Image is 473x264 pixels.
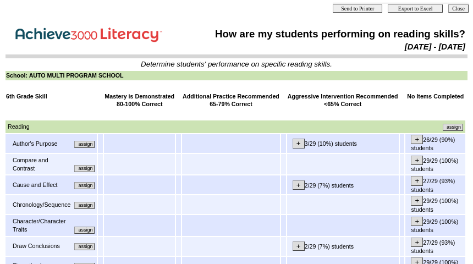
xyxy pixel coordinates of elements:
td: 27/29 (93%) students [405,175,465,194]
input: + [293,241,305,251]
input: + [411,156,423,165]
input: + [411,135,423,144]
td: Compare and Contrast [12,156,71,173]
input: + [411,238,423,247]
td: 2/29 (7%) students [287,237,399,256]
img: Achieve3000 Reports Logo [8,21,173,45]
input: + [293,180,305,190]
td: [DATE] - [DATE] [190,42,466,52]
td: Chronology/Sequence [12,200,71,210]
input: Close [448,4,469,13]
input: Assign additional materials that assess this skill. [74,141,95,148]
td: Draw Conclusions [12,241,68,251]
td: 26/29 (90%) students [405,134,465,153]
td: How are my students performing on reading skills? [190,28,466,41]
td: Cause and Effect [12,180,71,190]
input: Assign additional materials that assess this skill. [74,227,95,234]
td: 6th Grade Skill [5,92,97,109]
input: Assign additional materials that assess this skill. [74,165,95,172]
td: Character/Character Traits [12,217,71,234]
td: Reading [7,122,234,131]
input: Send to Printer [333,4,382,13]
td: Author's Purpose [12,139,71,148]
input: Assign additional materials that assess this skill. [74,182,95,189]
input: Assign additional materials that assess this skill. [443,124,463,131]
input: + [411,196,423,205]
input: Assign additional materials that assess this skill. [74,202,95,209]
img: spacer.gif [6,111,7,119]
td: Additional Practice Recommended 65-79% Correct [182,92,280,109]
td: 3/29 (10%) students [287,134,399,153]
td: 29/29 (100%) students [405,195,465,214]
td: School: AUTO MULTI PROGRAM SCHOOL [5,71,468,80]
td: 27/29 (93%) students [405,237,465,256]
input: + [411,217,423,226]
td: Determine students' performance on specific reading skills. [6,60,467,68]
td: Aggressive Intervention Recommended <65% Correct [287,92,399,109]
td: 29/29 (100%) students [405,154,465,174]
input: Assign additional materials that assess this skill. [74,243,95,250]
input: + [411,176,423,185]
td: 29/29 (100%) students [405,215,465,235]
td: Mastery is Demonstrated 80-100% Correct [104,92,175,109]
td: No Items Completed [405,92,465,109]
input: + [293,139,305,148]
input: Export to Excel [388,4,443,13]
td: 2/29 (7%) students [287,175,399,194]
